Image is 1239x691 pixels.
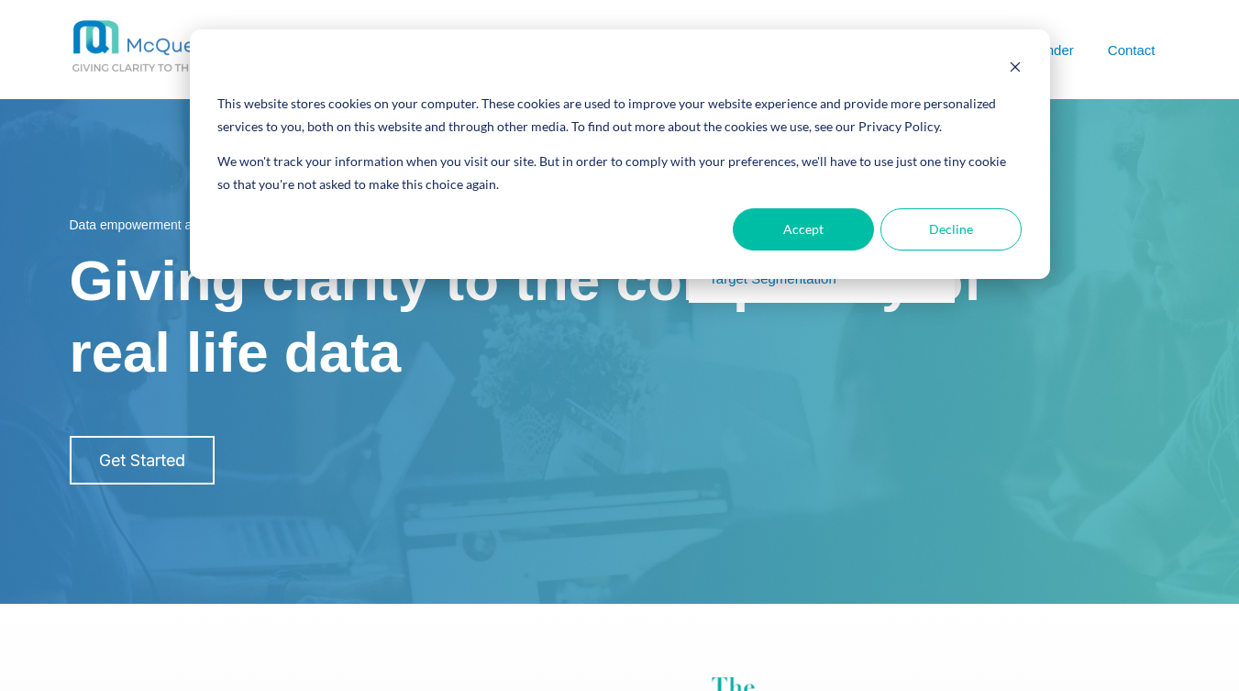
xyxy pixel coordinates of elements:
[217,93,1021,138] div: This website stores cookies on your computer. These cookies are used to improve your website expe...
[1108,40,1156,60] a: Contact
[217,150,1021,195] p: We won't track your information when you visit our site. But in order to comply with your prefere...
[70,320,402,384] span: real life data
[880,208,1022,251] button: Decline
[190,29,1050,279] div: Cookie banner
[70,18,391,76] img: MCQ BG 1
[733,208,874,251] button: Accept
[70,249,983,312] span: Giving clarity to the complexity of
[965,40,1073,60] a: Meet the Founder
[70,436,215,485] a: Get Started
[1009,58,1022,81] button: Dismiss cookie banner
[70,217,250,232] span: Data empowerment at its finest.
